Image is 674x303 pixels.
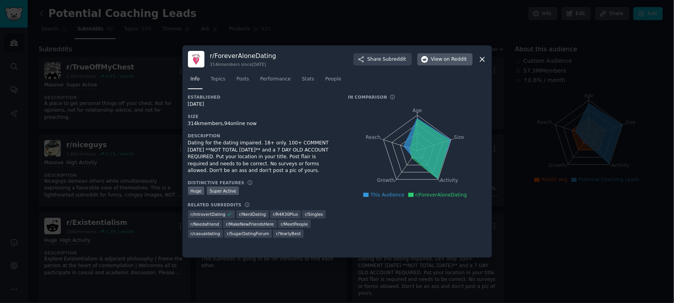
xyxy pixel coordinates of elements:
[227,231,269,236] span: r/ SugarDatingForum
[210,62,276,67] div: 314k members since [DATE]
[377,178,394,183] tspan: Growth
[234,73,252,89] a: Posts
[444,56,467,63] span: on Reddit
[191,221,219,227] span: r/ Needafriend
[188,101,337,108] div: [DATE]
[188,51,205,67] img: ForeverAloneDating
[188,120,337,127] div: 314k members, 94 online now
[188,187,205,195] div: Huge
[237,76,249,83] span: Posts
[366,135,381,140] tspan: Reach
[281,221,308,227] span: r/ MeetPeople
[454,135,464,140] tspan: Size
[367,56,406,63] span: Share
[210,52,276,60] h3: r/ ForeverAloneDating
[226,221,274,227] span: r/ MakeNewFriendsHere
[188,180,244,185] h3: Distinctive Features
[260,76,291,83] span: Performance
[413,108,422,113] tspan: Age
[188,133,337,138] h3: Description
[302,76,314,83] span: Stats
[211,76,225,83] span: Topics
[383,56,406,63] span: Subreddit
[191,231,220,236] span: r/ casualdating
[323,73,344,89] a: People
[431,56,467,63] span: View
[415,192,467,198] span: r/ForeverAloneDating
[191,76,200,83] span: Info
[305,211,323,217] span: r/ Singles
[353,53,411,66] button: ShareSubreddit
[440,178,458,183] tspan: Activity
[188,94,337,100] h3: Established
[191,211,225,217] span: r/ IntrovertDating
[348,94,387,100] h3: In Comparison
[299,73,317,89] a: Stats
[188,140,337,174] div: Dating for the dating impaired. 18+ only. 100+ COMMENT [DATE] **NOT TOTAL [DATE]** and a 7 DAY OL...
[188,73,203,89] a: Info
[273,211,298,217] span: r/ R4R30Plus
[370,192,404,198] span: This Audience
[257,73,294,89] a: Performance
[208,73,228,89] a: Topics
[325,76,342,83] span: People
[188,202,242,208] h3: Related Subreddits
[417,53,473,66] button: Viewon Reddit
[207,187,239,195] div: Super Active
[188,114,337,119] h3: Size
[239,211,266,217] span: r/ NerdDating
[276,231,300,236] span: r/ YearlyBest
